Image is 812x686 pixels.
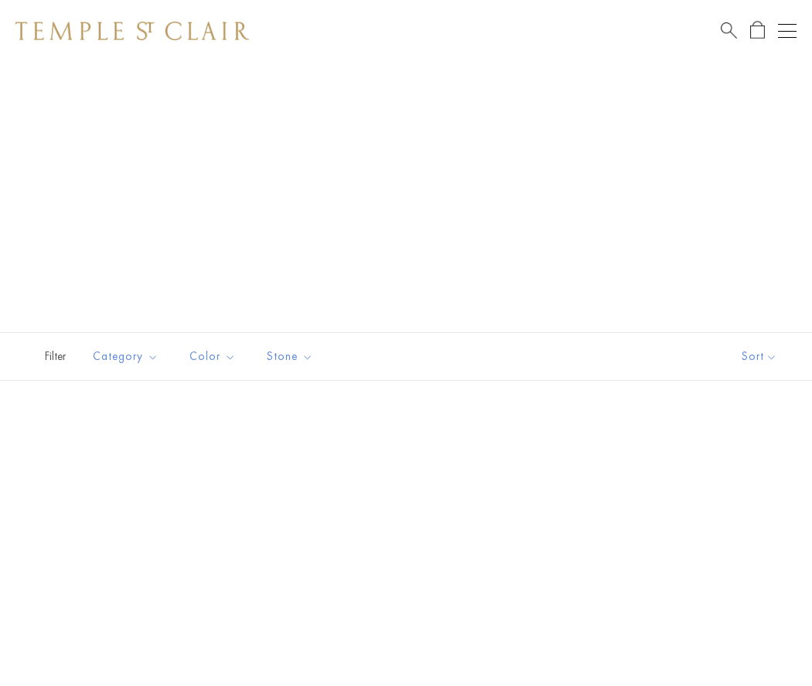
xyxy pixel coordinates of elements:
[182,347,247,366] span: Color
[721,21,737,40] a: Search
[178,339,247,374] button: Color
[255,339,325,374] button: Stone
[81,339,170,374] button: Category
[85,347,170,366] span: Category
[707,333,812,380] button: Show sort by
[259,347,325,366] span: Stone
[750,21,765,40] a: Open Shopping Bag
[778,22,797,40] button: Open navigation
[15,22,249,40] img: Temple St. Clair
